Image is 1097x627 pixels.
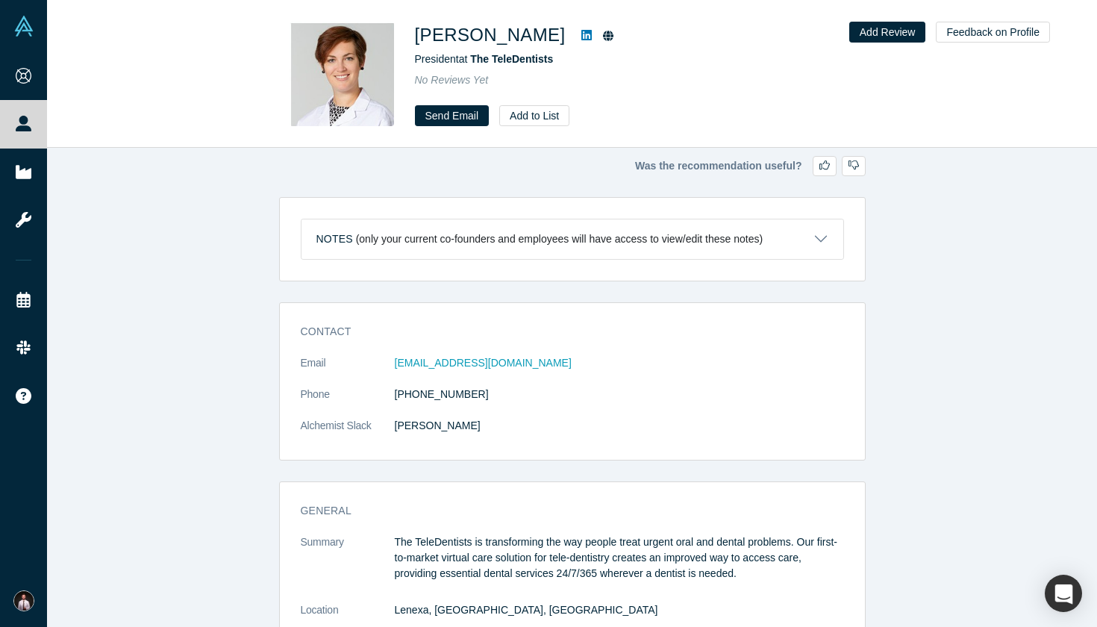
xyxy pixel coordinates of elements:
[415,74,489,86] span: No Reviews Yet
[301,418,395,449] dt: Alchemist Slack
[301,355,395,387] dt: Email
[415,53,554,65] span: President at
[395,357,572,369] a: [EMAIL_ADDRESS][DOMAIN_NAME]
[301,219,843,259] button: Notes (only your current co-founders and employees will have access to view/edit these notes)
[301,324,823,340] h3: Contact
[279,156,866,176] div: Was the recommendation useful?
[301,387,395,418] dt: Phone
[395,388,489,400] a: [PHONE_NUMBER]
[301,534,395,602] dt: Summary
[13,590,34,611] img: Denis Vurdov's Account
[395,534,844,581] p: The TeleDentists is transforming the way people treat urgent oral and dental problems. Our first-...
[13,16,34,37] img: Alchemist Vault Logo
[316,231,353,247] h3: Notes
[470,53,553,65] a: The TeleDentists
[290,22,394,126] img: Leah Sigler's Profile Image
[415,22,566,49] h1: [PERSON_NAME]
[499,105,569,126] button: Add to List
[395,418,844,434] dd: [PERSON_NAME]
[395,602,844,618] dd: Lenexa, [GEOGRAPHIC_DATA], [GEOGRAPHIC_DATA]
[849,22,926,43] button: Add Review
[301,503,823,519] h3: General
[936,22,1050,43] button: Feedback on Profile
[356,233,763,246] p: (only your current co-founders and employees will have access to view/edit these notes)
[415,105,490,126] a: Send Email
